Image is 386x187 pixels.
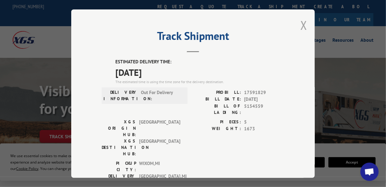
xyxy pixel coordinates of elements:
label: BILL OF LADING: [193,103,241,115]
span: [GEOGRAPHIC_DATA] , MI [139,173,180,185]
label: DELIVERY INFORMATION: [104,89,138,102]
h2: Track Shipment [102,32,284,43]
label: XGS DESTINATION HUB: [102,138,136,157]
button: Close modal [300,17,307,33]
span: [DATE] [115,65,284,79]
span: 5154559 [244,103,284,115]
label: DELIVERY CITY: [102,173,136,185]
span: 17591829 [244,89,284,96]
label: BILL DATE: [193,96,241,103]
a: Open chat [360,163,379,181]
span: WIXOM , MI [139,160,180,173]
label: XGS ORIGIN HUB: [102,118,136,138]
label: WEIGHT: [193,125,241,132]
label: PICKUP CITY: [102,160,136,173]
span: 1673 [244,125,284,132]
span: [GEOGRAPHIC_DATA] [139,118,180,138]
span: [GEOGRAPHIC_DATA] [139,138,180,157]
div: The estimated time is using the time zone for the delivery destination. [115,79,284,84]
label: ESTIMATED DELIVERY TIME: [115,58,284,65]
label: PIECES: [193,118,241,125]
span: [DATE] [244,96,284,103]
label: PROBILL: [193,89,241,96]
span: Out For Delivery [141,89,182,102]
span: 5 [244,118,284,125]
